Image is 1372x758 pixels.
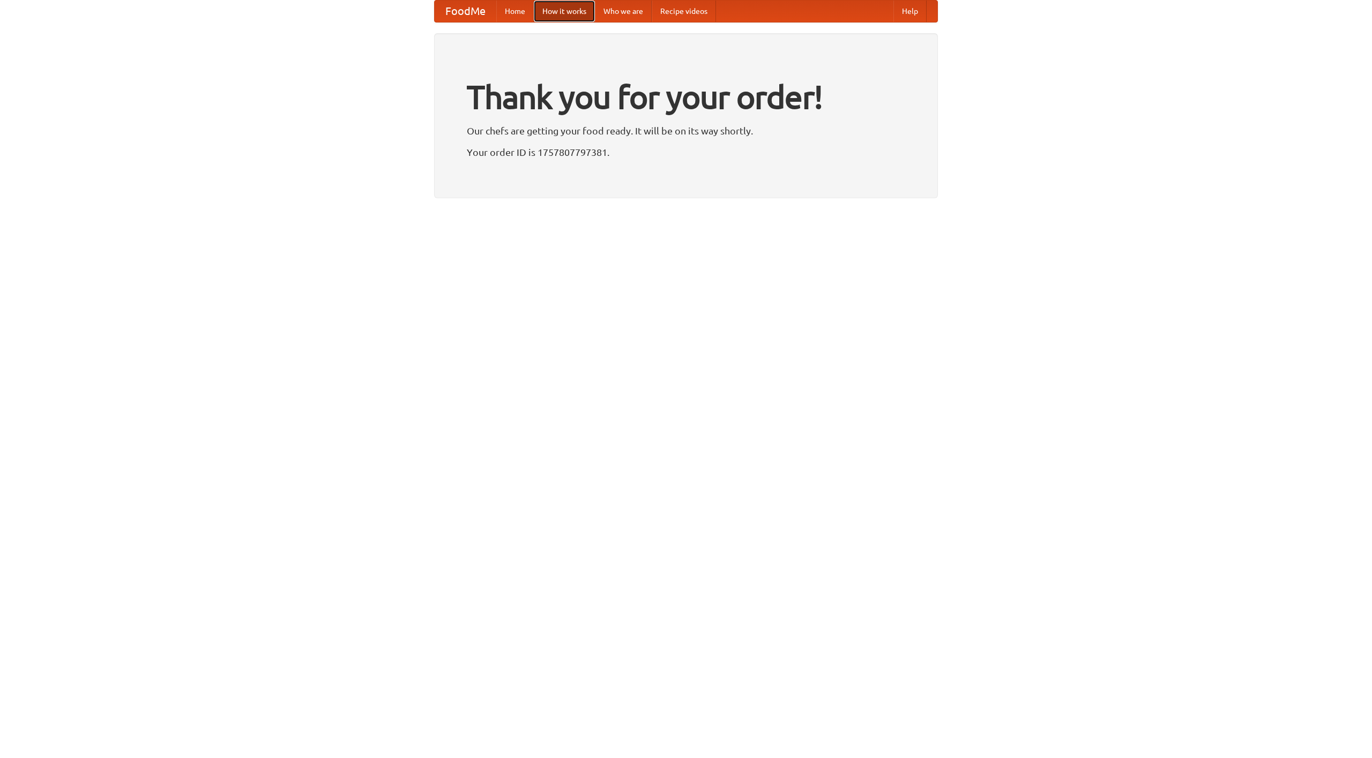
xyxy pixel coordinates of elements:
[595,1,652,22] a: Who we are
[652,1,716,22] a: Recipe videos
[435,1,496,22] a: FoodMe
[496,1,534,22] a: Home
[534,1,595,22] a: How it works
[467,123,905,139] p: Our chefs are getting your food ready. It will be on its way shortly.
[893,1,927,22] a: Help
[467,144,905,160] p: Your order ID is 1757807797381.
[467,71,905,123] h1: Thank you for your order!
